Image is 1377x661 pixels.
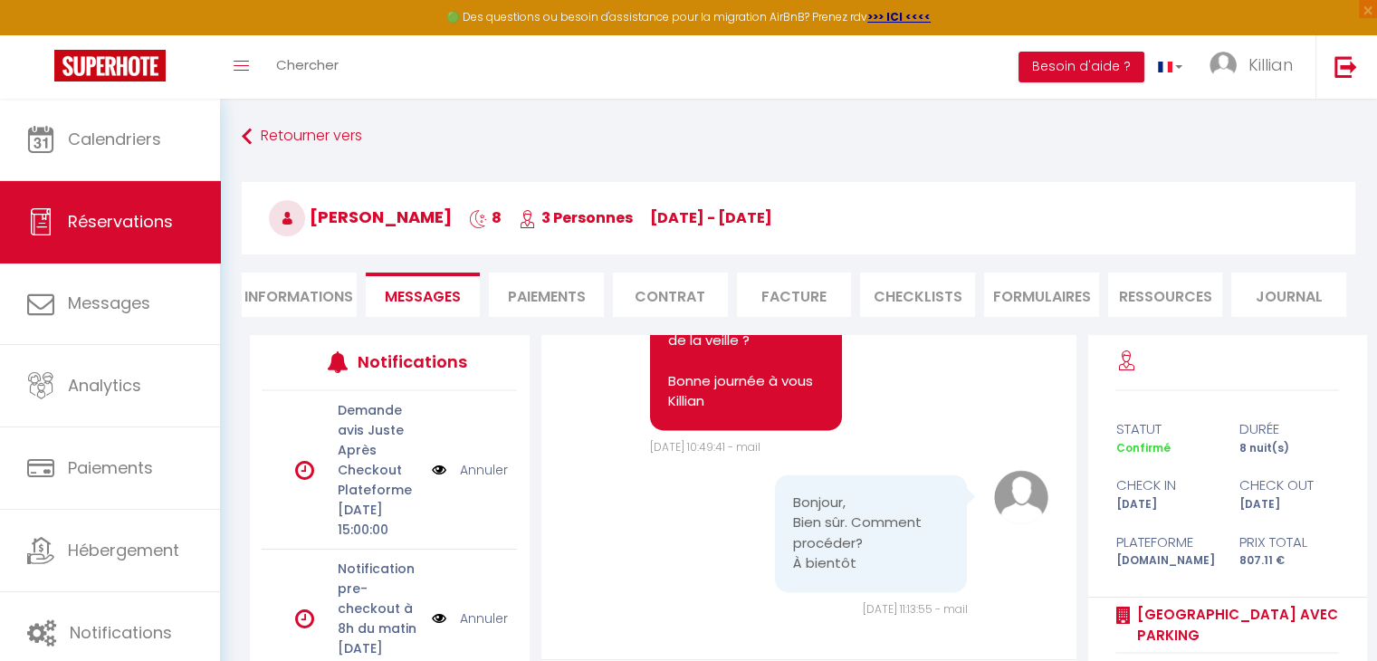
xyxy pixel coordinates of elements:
div: [DOMAIN_NAME] [1104,552,1228,570]
span: [DATE] 11:13:55 - mail [862,601,967,617]
li: CHECKLISTS [860,273,975,317]
li: Paiements [489,273,604,317]
span: [DATE] 10:49:41 - mail [650,439,760,455]
li: Contrat [613,273,728,317]
img: avatar.png [994,470,1048,524]
a: Chercher [263,35,352,99]
a: ... Killian [1196,35,1315,99]
span: 8 [469,207,502,228]
p: Demande avis Juste Après Checkout Plateforme [338,400,420,500]
a: Annuler [460,608,508,628]
span: Réservations [68,210,173,233]
a: Retourner vers [242,120,1355,153]
a: [GEOGRAPHIC_DATA] avec parking [1130,604,1339,647]
li: Ressources [1108,273,1223,317]
span: Messages [385,286,461,307]
img: NO IMAGE [432,608,446,628]
span: Calendriers [68,128,161,150]
pre: Bonjour, Bien sûr. Comment procéder? À bientôt [793,493,949,574]
img: Super Booking [54,50,166,81]
button: Besoin d'aide ? [1018,52,1144,82]
span: Hébergement [68,539,179,561]
span: Notifications [70,621,172,644]
div: check in [1104,474,1228,496]
img: ... [1210,52,1237,79]
img: logout [1334,55,1357,78]
h3: Notifications [358,341,464,382]
span: Chercher [276,55,339,74]
div: 807.11 € [1228,552,1352,570]
span: Messages [68,292,150,314]
li: Informations [242,273,357,317]
a: >>> ICI <<<< [867,9,931,24]
span: [PERSON_NAME] [269,206,452,228]
div: Plateforme [1104,532,1228,553]
span: 3 Personnes [519,207,633,228]
p: Notification pre-checkout à 8h du matin [338,559,420,638]
a: Annuler [460,460,508,480]
p: [DATE] 15:00:00 [338,500,420,540]
div: check out [1228,474,1352,496]
span: Killian [1248,53,1293,76]
div: [DATE] [1104,496,1228,513]
li: Journal [1231,273,1346,317]
span: Paiements [68,456,153,479]
div: statut [1104,418,1228,440]
img: NO IMAGE [432,460,446,480]
span: Confirmé [1115,440,1170,455]
li: FORMULAIRES [984,273,1099,317]
div: durée [1228,418,1352,440]
li: Facture [737,273,852,317]
div: 8 nuit(s) [1228,440,1352,457]
span: [DATE] - [DATE] [650,207,772,228]
div: [DATE] [1228,496,1352,513]
span: Analytics [68,374,141,397]
div: Prix total [1228,532,1352,553]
